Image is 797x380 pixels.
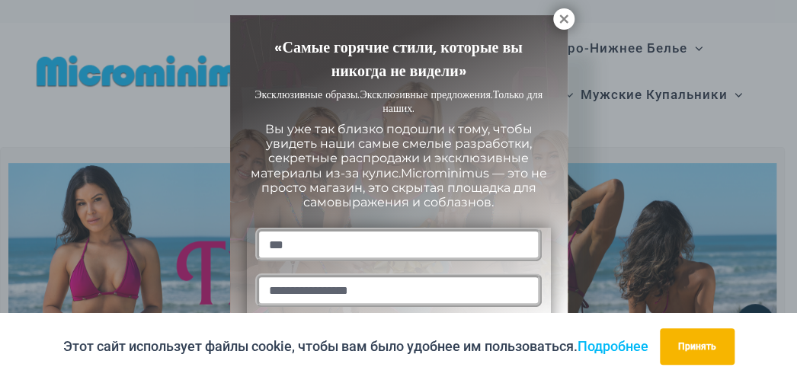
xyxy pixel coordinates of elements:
[254,87,360,102] ya-tr-span: Эксклюзивные образы.
[251,122,533,180] ya-tr-span: Вы уже так близко подошли к тому, чтобы увидеть наши самые смелые разработки, секретные распродаж...
[660,328,735,365] button: Принять
[63,338,578,354] ya-tr-span: Этот сайт использует файлы cookie, чтобы вам было удобнее им пользоваться.
[678,341,716,352] ya-tr-span: Принять
[360,87,492,102] ya-tr-span: Эксклюзивные предложения.
[553,8,575,30] button: Закрыть
[578,338,648,354] a: Подробнее
[261,166,547,209] ya-tr-span: Microminimus — это не просто магазин, это скрытая площадка для самовыражения и соблазнов.
[382,87,543,116] ya-tr-span: Только для наших.
[274,37,522,81] ya-tr-span: «Самые горячие стили, которые вы никогда не видели»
